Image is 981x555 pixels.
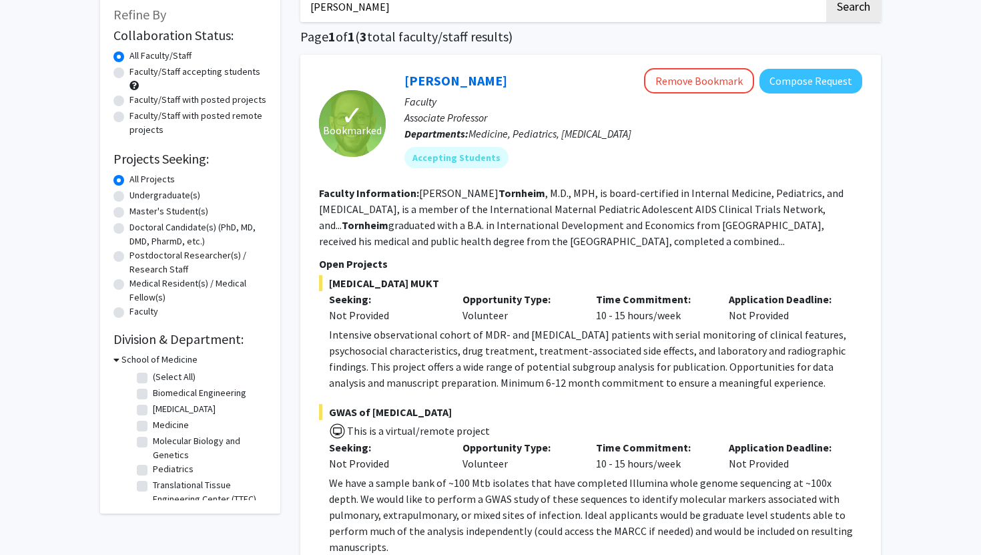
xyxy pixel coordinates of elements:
[468,127,631,140] span: Medicine, Pediatrics, [MEDICAL_DATA]
[719,439,852,472] div: Not Provided
[113,331,267,347] h2: Division & Department:
[404,94,862,110] p: Faculty
[129,93,266,107] label: Faculty/Staff with posted projects
[499,186,545,200] b: Tornheim
[329,475,862,555] p: We have a sample bank of ~100 Mtb isolates that have completed Illumina whole genome sequencing a...
[129,65,260,79] label: Faculty/Staff accepting students
[586,291,719,323] div: 10 - 15 hours/week
[153,434,264,462] label: Molecular Biology and Genetics
[121,353,198,367] h3: School of Medicine
[10,495,57,545] iframe: Chat
[129,248,267,276] label: Postdoctoral Researcher(s) / Research Staff
[346,424,490,437] span: This is a virtual/remote project
[404,127,468,140] b: Departments:
[759,69,862,94] button: Compose Request to Jeffrey Tornheim
[319,256,862,272] p: Open Projects
[452,439,586,472] div: Volunteer
[329,327,862,391] p: Intensive observational cohort of MDR- and [MEDICAL_DATA] patients with serial monitoring of clin...
[129,220,267,248] label: Doctoral Candidate(s) (PhD, MD, DMD, PharmD, etc.)
[329,307,442,323] div: Not Provided
[113,27,267,43] h2: Collaboration Status:
[153,370,196,384] label: (Select All)
[729,439,842,455] p: Application Deadline:
[129,109,267,137] label: Faculty/Staff with posted remote projects
[323,122,382,138] span: Bookmarked
[404,110,862,126] p: Associate Professor
[404,147,509,168] mat-chip: Accepting Students
[329,455,442,472] div: Not Provided
[342,218,388,232] b: Tornheim
[129,188,200,202] label: Undergraduate(s)
[328,28,336,45] span: 1
[153,462,194,476] label: Pediatrics
[729,291,842,307] p: Application Deadline:
[153,478,264,506] label: Translational Tissue Engineering Center (TTEC)
[300,29,881,45] h1: Page of ( total faculty/staff results)
[319,275,862,291] span: [MEDICAL_DATA] MUKT
[153,402,216,416] label: [MEDICAL_DATA]
[596,439,709,455] p: Time Commitment:
[719,291,852,323] div: Not Provided
[596,291,709,307] p: Time Commitment:
[329,439,442,455] p: Seeking:
[129,204,208,218] label: Master's Student(s)
[113,151,267,167] h2: Projects Seeking:
[404,72,507,89] a: [PERSON_NAME]
[153,386,246,400] label: Biomedical Engineering
[341,109,364,122] span: ✓
[644,68,754,94] button: Remove Bookmark
[129,172,175,186] label: All Projects
[462,291,576,307] p: Opportunity Type:
[586,439,719,472] div: 10 - 15 hours/week
[348,28,355,45] span: 1
[360,28,367,45] span: 3
[329,291,442,307] p: Seeking:
[113,6,166,23] span: Refine By
[319,404,862,420] span: GWAS of [MEDICAL_DATA]
[462,439,576,455] p: Opportunity Type:
[319,186,844,248] fg-read-more: [PERSON_NAME] , M.D., MPH, is board-certified in Internal Medicine, Pediatrics, and [MEDICAL_DATA...
[129,276,267,305] label: Medical Resident(s) / Medical Fellow(s)
[319,186,419,200] b: Faculty Information:
[153,418,189,432] label: Medicine
[452,291,586,323] div: Volunteer
[129,305,158,319] label: Faculty
[129,49,192,63] label: All Faculty/Staff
